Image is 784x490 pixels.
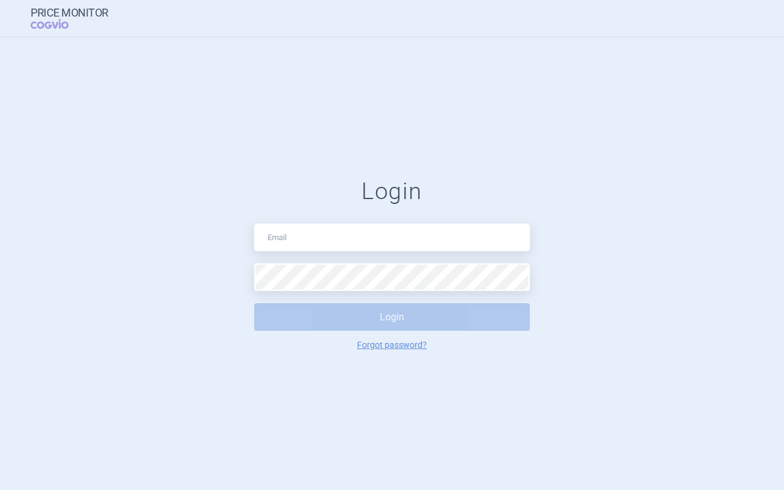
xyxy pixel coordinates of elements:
span: COGVIO [31,19,86,29]
a: Price MonitorCOGVIO [31,7,108,30]
a: Forgot password? [357,341,427,349]
input: Email [254,224,530,251]
strong: Price Monitor [31,7,108,19]
h1: Login [254,178,530,206]
button: Login [254,303,530,331]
